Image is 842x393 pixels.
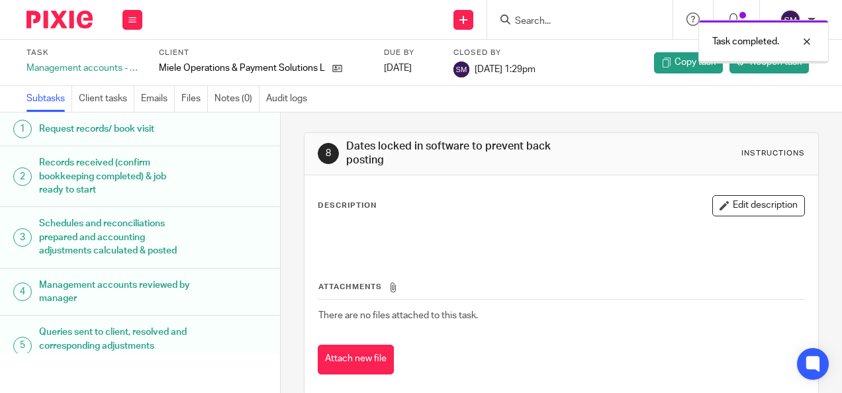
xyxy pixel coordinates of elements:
[318,311,478,320] span: There are no files attached to this task.
[39,214,191,261] h1: Schedules and reconciliations prepared and accounting adjustments calculated & posted
[26,62,142,75] div: Management accounts - Monthly
[346,140,590,168] h1: Dates locked in software to prevent back posting
[384,48,437,58] label: Due by
[13,337,32,355] div: 5
[712,195,805,216] button: Edit description
[13,228,32,247] div: 3
[318,200,377,211] p: Description
[26,48,142,58] label: Task
[26,11,93,28] img: Pixie
[318,283,382,290] span: Attachments
[712,35,779,48] p: Task completed.
[159,48,367,58] label: Client
[141,86,175,112] a: Emails
[214,86,259,112] a: Notes (0)
[79,86,134,112] a: Client tasks
[384,62,437,75] div: [DATE]
[741,148,805,159] div: Instructions
[39,153,191,200] h1: Records received (confirm bookkeeping completed) & job ready to start
[13,120,32,138] div: 1
[318,345,394,374] button: Attach new file
[318,143,339,164] div: 8
[266,86,314,112] a: Audit logs
[453,62,469,77] img: svg%3E
[39,119,191,139] h1: Request records/ book visit
[39,275,191,309] h1: Management accounts reviewed by manager
[13,283,32,301] div: 4
[13,167,32,186] div: 2
[475,65,536,74] span: [DATE] 1:29pm
[39,322,191,369] h1: Queries sent to client, resolved and corresponding adjustments actioned
[780,9,801,30] img: svg%3E
[26,86,72,112] a: Subtasks
[159,62,326,75] p: Miele Operations & Payment Solutions Limited
[181,86,208,112] a: Files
